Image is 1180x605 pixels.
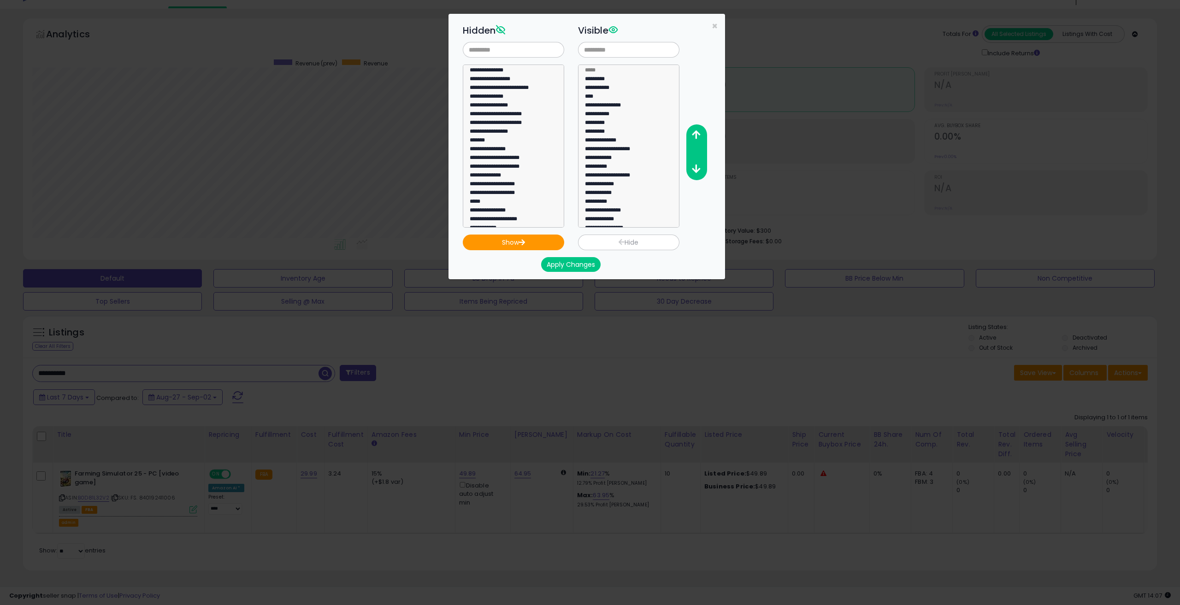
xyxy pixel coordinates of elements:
h3: Hidden [463,23,564,37]
button: Hide [578,235,679,250]
button: Show [463,235,564,250]
span: × [712,19,718,33]
button: Apply Changes [541,257,601,272]
h3: Visible [578,23,679,37]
